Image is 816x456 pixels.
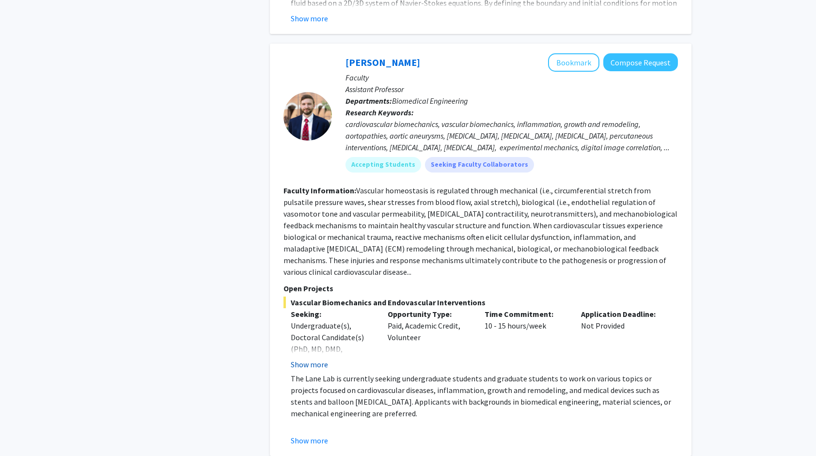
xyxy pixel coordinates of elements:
[425,157,534,173] mat-chip: Seeking Faculty Collaborators
[345,96,392,106] b: Departments:
[345,157,421,173] mat-chip: Accepting Students
[392,96,468,106] span: Biomedical Engineering
[7,412,41,449] iframe: Chat
[283,297,678,308] span: Vascular Biomechanics and Endovascular Interventions
[283,186,677,277] fg-read-more: Vascular homeostasis is regulated through mechanical (i.e., circumferential stretch from pulsatil...
[345,83,678,95] p: Assistant Professor
[380,308,477,370] div: Paid, Academic Credit, Volunteer
[477,308,574,370] div: 10 - 15 hours/week
[574,308,671,370] div: Not Provided
[291,308,373,320] p: Seeking:
[291,373,678,419] p: The Lane Lab is currently seeking undergraduate students and graduate students to work on various...
[283,186,356,195] b: Faculty Information:
[388,308,470,320] p: Opportunity Type:
[345,118,678,153] div: cardiovascular biomechanics, vascular biomechanics, inflammation, growth and remodeling, aortopat...
[548,53,599,72] button: Add Brooks Lane to Bookmarks
[291,435,328,446] button: Show more
[283,283,678,294] p: Open Projects
[345,108,414,117] b: Research Keywords:
[603,53,678,71] button: Compose Request to Brooks Lane
[291,13,328,24] button: Show more
[485,308,567,320] p: Time Commitment:
[581,308,663,320] p: Application Deadline:
[345,56,420,68] a: [PERSON_NAME]
[291,320,373,366] div: Undergraduate(s), Doctoral Candidate(s) (PhD, MD, DMD, PharmD, etc.)
[345,72,678,83] p: Faculty
[291,359,328,370] button: Show more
